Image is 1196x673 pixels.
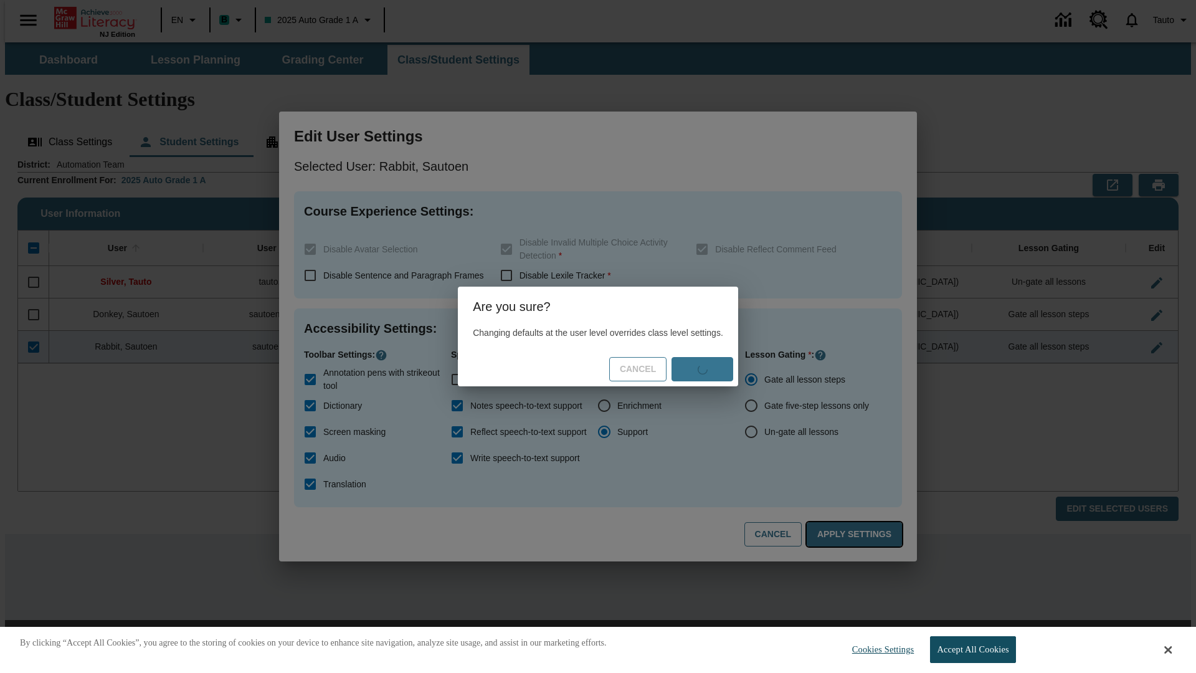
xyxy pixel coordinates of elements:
button: Accept All Cookies [930,636,1015,663]
button: Cookies Settings [841,637,919,662]
p: Changing defaults at the user level overrides class level settings. [473,327,723,340]
button: Close [1164,644,1172,656]
h2: Are you sure? [458,287,738,327]
p: By clicking “Accept All Cookies”, you agree to the storing of cookies on your device to enhance s... [20,637,607,649]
